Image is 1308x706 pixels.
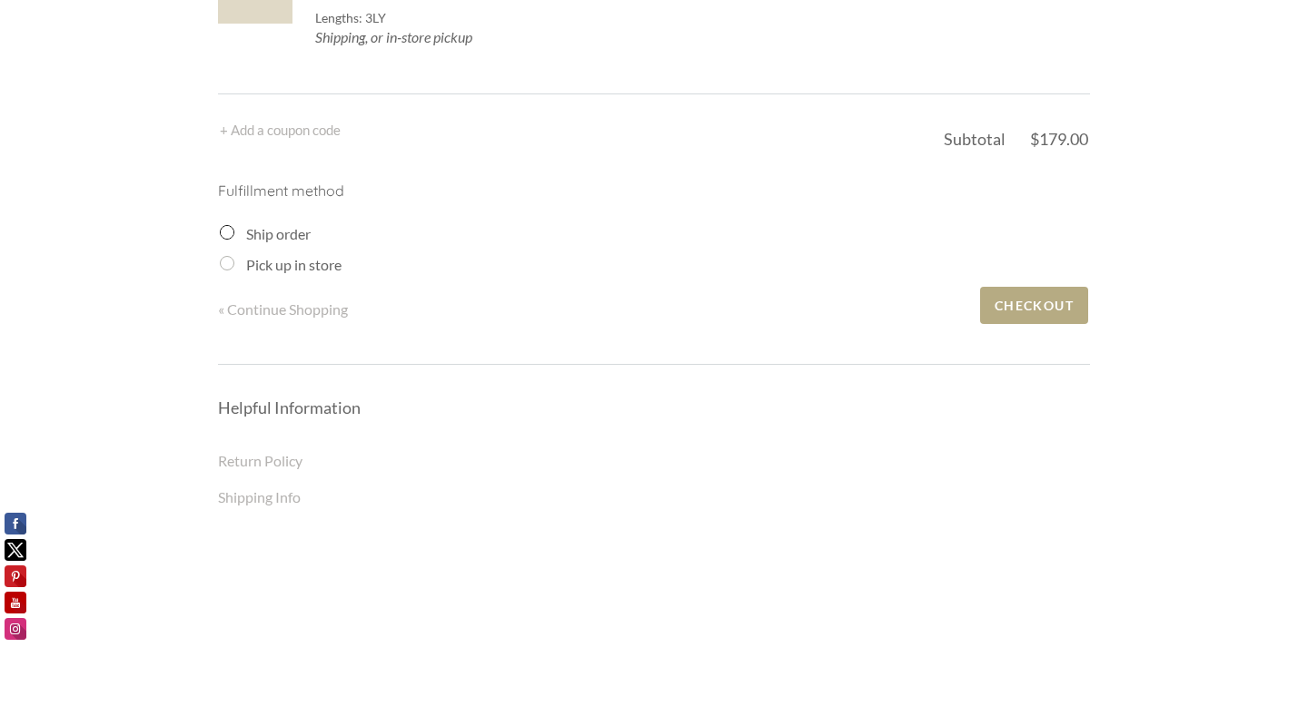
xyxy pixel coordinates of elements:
[944,119,1028,155] td: Subtotal
[980,287,1088,324] a: Checkout
[218,452,302,469] a: Return Policy
[246,225,311,242] label: Ship order
[218,180,1090,220] p: Fulfillment method
[218,297,978,320] a: « Continue Shopping
[315,28,472,45] i: Shipping, or in-store pickup
[315,10,728,26] div: Lengths: 3LY
[220,122,341,138] a: + Add a coupon code
[218,488,301,505] a: Shipping Info
[1030,119,1088,155] td: $179.00
[218,397,1090,418] h4: Helpful Information
[246,256,342,273] label: Pick up in store
[218,300,348,318] span: « Continue Shopping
